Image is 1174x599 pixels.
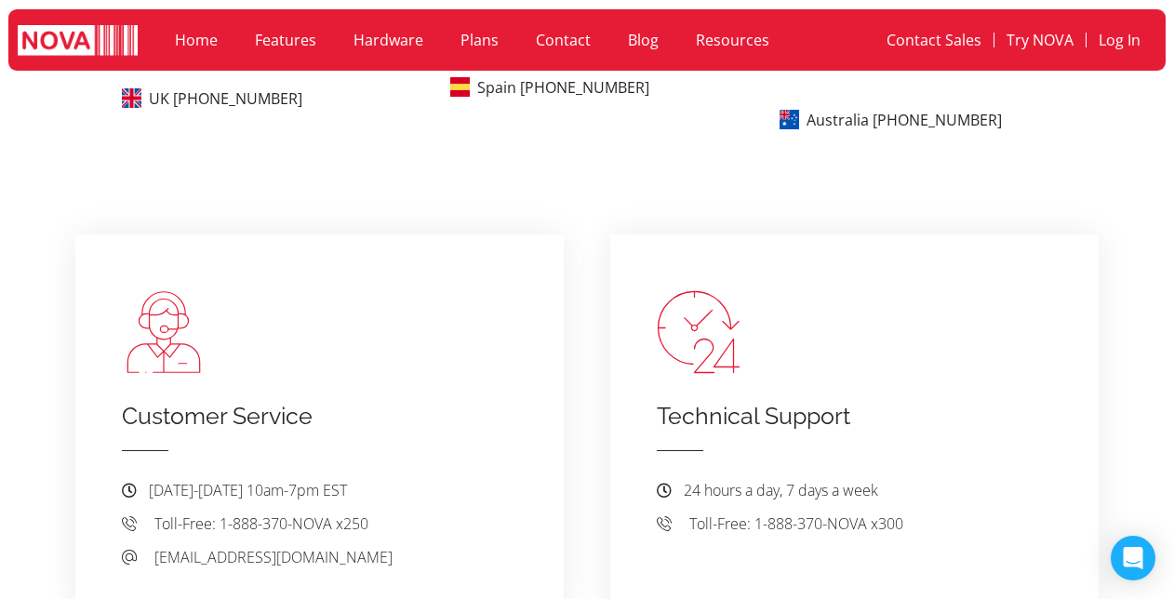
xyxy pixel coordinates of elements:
[994,19,1086,61] a: Try NOVA
[679,479,878,501] span: 24 hours a day, 7 days a week
[874,19,994,61] a: Contact Sales
[677,19,788,61] a: Resources
[236,19,335,61] a: Features
[657,402,1052,430] h4: Technical Support
[156,19,236,61] a: Home
[1111,536,1155,580] div: Open Intercom Messenger
[149,88,302,109] a: UK [PHONE_NUMBER]
[517,19,609,61] a: Contact
[442,19,517,61] a: Plans
[122,402,517,430] h4: Customer Service
[150,546,393,568] span: [EMAIL_ADDRESS][DOMAIN_NAME]
[150,512,368,535] span: Toll-Free: 1-888-370-NOVA x250
[144,479,347,501] span: [DATE]-[DATE] 10am-7pm EST
[807,110,1002,130] a: Australia [PHONE_NUMBER]
[335,19,442,61] a: Hardware
[18,25,138,59] img: logo white
[609,19,677,61] a: Blog
[156,19,805,61] nav: Menu
[1087,19,1153,61] a: Log In
[477,77,649,98] a: Spain [PHONE_NUMBER]
[685,512,903,535] span: Toll-Free: 1-888-370-NOVA x300
[824,19,1153,61] nav: Menu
